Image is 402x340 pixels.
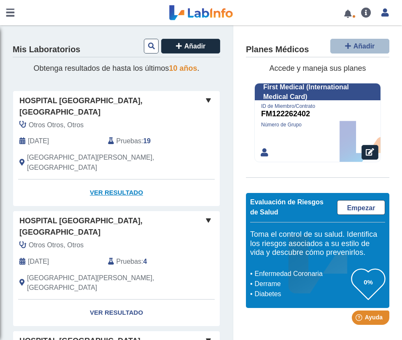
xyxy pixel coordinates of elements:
span: Añadir [353,43,375,50]
span: Pruebas [116,136,141,146]
h4: Mis Laboratorios [13,45,80,55]
span: San Juan, PR [27,153,183,173]
iframe: Help widget launcher [327,307,393,331]
span: 2025-08-04 [28,136,49,146]
span: Empezar [347,204,375,211]
div: : [102,257,190,267]
span: Obtenga resultados de hasta los últimos . [33,64,199,72]
span: Otros Otros, Otros [29,120,84,130]
span: Añadir [184,43,206,50]
h3: 0% [351,277,385,287]
span: Pruebas [116,257,141,267]
div: : [102,136,190,146]
b: 19 [143,137,151,145]
span: Accede y maneja sus planes [269,64,366,72]
li: Diabetes [252,289,351,299]
span: Otros Otros, Otros [29,240,84,250]
span: San Juan, PR [27,273,183,293]
h5: Toma el control de su salud. Identifica los riesgos asociados a su estilo de vida y descubre cómo... [250,230,385,257]
button: Añadir [161,39,220,54]
a: Empezar [337,200,385,215]
button: Añadir [330,39,389,54]
b: 4 [143,258,147,265]
span: Evaluación de Riesgos de Salud [250,198,324,216]
span: Hospital [GEOGRAPHIC_DATA], [GEOGRAPHIC_DATA] [19,95,203,118]
span: 2025-07-02 [28,257,49,267]
a: Ver Resultado [13,300,220,326]
span: 10 años [169,64,197,72]
a: Ver Resultado [13,179,220,206]
h4: Planes Médicos [246,45,309,55]
li: Enfermedad Coronaria [252,269,351,279]
li: Derrame [252,279,351,289]
span: Hospital [GEOGRAPHIC_DATA], [GEOGRAPHIC_DATA] [19,215,203,238]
